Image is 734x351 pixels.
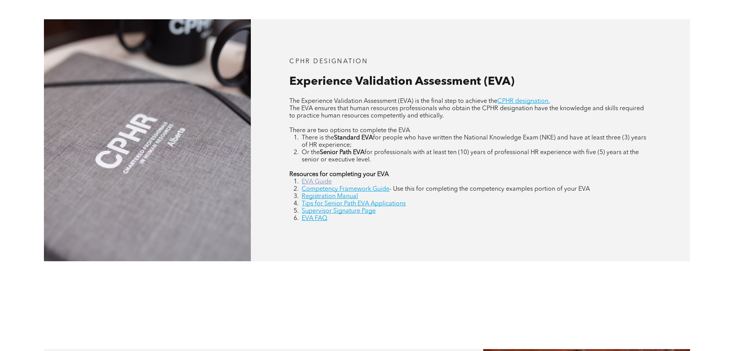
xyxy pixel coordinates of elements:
[302,193,358,200] a: Registration Manual
[497,98,550,104] a: CPHR designation.
[302,201,406,207] a: Tips for Senior Path EVA Applications
[302,215,327,222] a: EVA FAQ
[302,179,332,185] a: EVA Guide
[289,106,644,119] span: The EVA ensures that human resources professionals who obtain the CPHR designation have the knowl...
[302,135,646,148] span: for people who have written the National Knowledge Exam (NKE) and have at least three (3) years o...
[302,149,320,156] span: Or the
[320,149,364,156] strong: Senior Path EVA
[289,98,497,104] span: The Experience Validation Assessment (EVA) is the final step to achieve the
[302,208,376,214] a: Supervisor Signature Page
[302,186,390,192] a: Competency Framework Guide
[334,135,373,141] strong: Standard EVA
[289,59,368,65] span: CPHR DESIGNATION
[390,186,590,192] span: - Use this for completing the competency examples portion of your EVA
[302,149,639,163] span: for professionals with at least ten (10) years of professional HR experience with five (5) years ...
[289,128,410,134] span: There are two options to complete the EVA
[289,171,389,178] strong: Resources for completing your EVA
[289,76,514,87] span: Experience Validation Assessment (EVA)
[302,135,334,141] span: There is the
